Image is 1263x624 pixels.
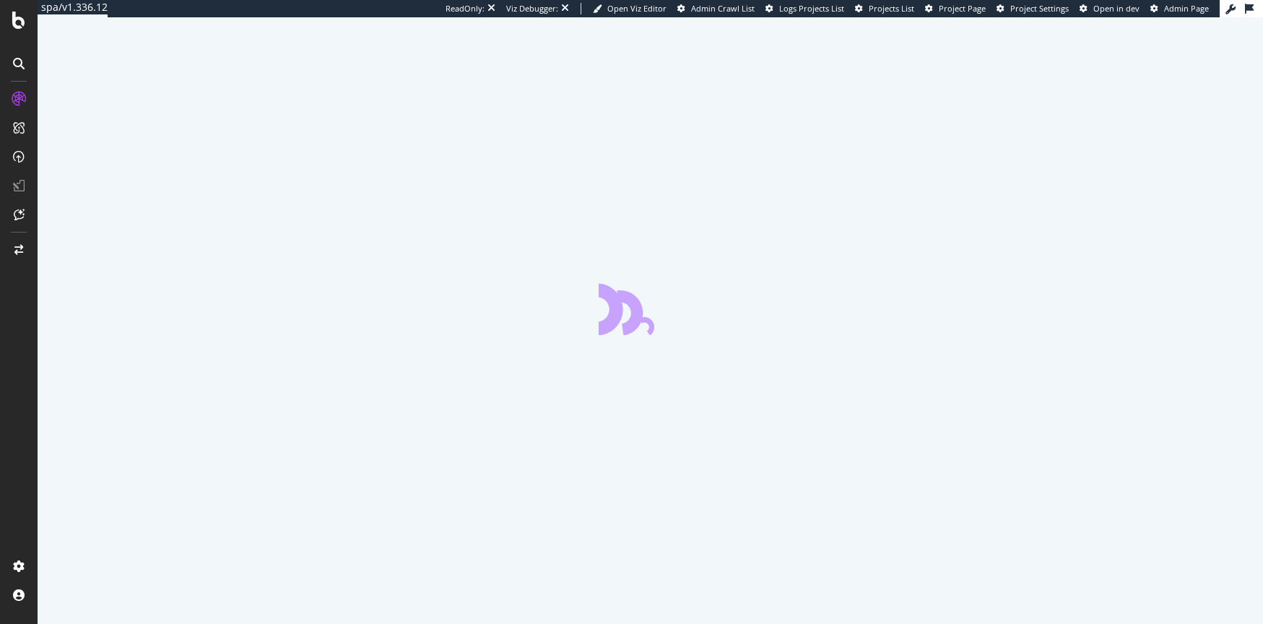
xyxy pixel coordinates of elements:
[593,3,667,14] a: Open Viz Editor
[446,3,485,14] div: ReadOnly:
[607,3,667,14] span: Open Viz Editor
[506,3,558,14] div: Viz Debugger:
[925,3,986,14] a: Project Page
[1093,3,1140,14] span: Open in dev
[997,3,1069,14] a: Project Settings
[939,3,986,14] span: Project Page
[1080,3,1140,14] a: Open in dev
[779,3,844,14] span: Logs Projects List
[1150,3,1209,14] a: Admin Page
[599,283,703,335] div: animation
[691,3,755,14] span: Admin Crawl List
[855,3,914,14] a: Projects List
[1010,3,1069,14] span: Project Settings
[1164,3,1209,14] span: Admin Page
[765,3,844,14] a: Logs Projects List
[869,3,914,14] span: Projects List
[677,3,755,14] a: Admin Crawl List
